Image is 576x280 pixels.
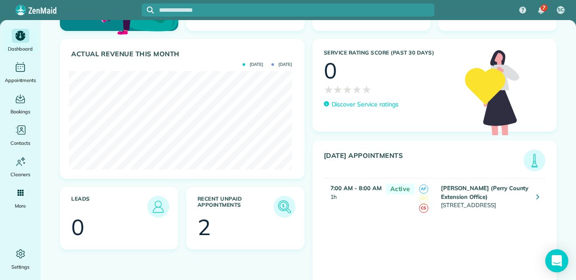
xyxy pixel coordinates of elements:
span: ★ [362,82,371,97]
span: Active [386,184,415,195]
a: Discover Service ratings [324,100,399,109]
span: CS [419,204,428,213]
span: Appointments [5,76,36,85]
span: 7 [542,4,545,11]
span: [DATE] [243,62,263,67]
img: icon_leads-1bed01f49abd5b7fead27621c3d59655bb73ed531f8eeb49469d10e621d6b896.png [149,198,167,215]
a: Settings [3,247,37,271]
span: Dashboard [8,44,33,53]
strong: [PERSON_NAME] (Perry County Extension Office) [441,184,528,200]
h3: Actual Revenue this month [71,50,295,58]
a: Bookings [3,92,37,116]
h3: [DATE] Appointments [324,152,524,171]
svg: Focus search [147,7,154,14]
div: 0 [324,60,337,82]
strong: 7:00 AM - 8:00 AM [330,184,382,191]
a: Cleaners [3,154,37,179]
span: More [15,201,26,210]
div: 0 [71,216,84,238]
span: ★ [352,82,362,97]
div: 2 [198,216,211,238]
span: SC [558,7,564,14]
span: Cleaners [10,170,30,179]
a: Contacts [3,123,37,147]
span: BH [419,194,428,203]
img: icon_unpaid_appointments-47b8ce3997adf2238b356f14209ab4cced10bd1f174958f3ca8f1d0dd7fffeee.png [276,198,293,215]
span: [DATE] [271,62,292,67]
p: Discover Service ratings [332,100,399,109]
h3: Service Rating score (past 30 days) [324,50,457,56]
span: ★ [324,82,333,97]
td: [STREET_ADDRESS] [439,178,530,218]
span: Contacts [10,139,30,147]
span: ★ [343,82,352,97]
span: Bookings [10,107,31,116]
td: 1h [324,178,382,218]
a: Appointments [3,60,37,85]
button: Focus search [142,7,154,14]
a: Dashboard [3,29,37,53]
span: AF [419,184,428,194]
span: Settings [11,263,30,271]
img: icon_todays_appointments-901f7ab196bb0bea1936b74009e4eb5ffbc2d2711fa7634e0d609ed5ef32b18b.png [526,152,543,169]
h3: Leads [71,196,147,218]
div: Open Intercom Messenger [545,249,569,273]
div: 7 unread notifications [532,1,550,20]
span: ★ [333,82,343,97]
h3: Recent unpaid appointments [198,196,274,218]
